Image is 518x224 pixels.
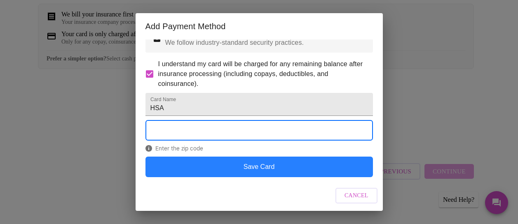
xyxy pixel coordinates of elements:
[146,120,373,140] iframe: Secure Credit Card Form
[145,20,373,33] h2: Add Payment Method
[345,191,368,201] span: Cancel
[145,145,373,152] span: Enter the zip code
[335,188,377,204] button: Cancel
[158,59,366,89] span: I understand my card will be charged for any remaining balance after insurance processing (includ...
[145,157,373,177] button: Save Card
